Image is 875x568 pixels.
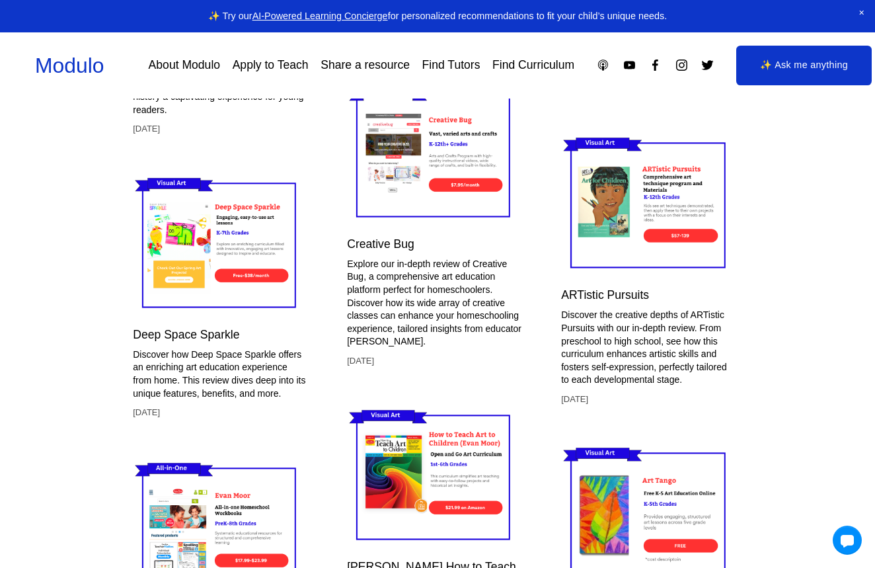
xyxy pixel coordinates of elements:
[133,171,307,317] img: Deep Space Sparkle
[149,54,220,77] a: About Modulo
[561,393,588,405] time: [DATE]
[133,348,307,400] p: Discover how Deep Space Sparkle offers an enriching art education experience from home. This revi...
[492,54,574,77] a: Find Curriculum
[133,407,160,419] time: [DATE]
[35,54,104,77] a: Modulo
[648,58,662,72] a: Facebook
[133,328,239,341] a: Deep Space Sparkle
[347,258,521,348] p: Explore our in-depth review of Creative Bug, a comprehensive art education platform perfect for h...
[321,54,410,77] a: Share a resource
[422,54,480,77] a: Find Tutors
[347,81,521,227] img: Creative Bug
[347,355,374,367] time: [DATE]
[561,131,737,278] img: ARTistic Pursuits
[133,123,160,135] time: [DATE]
[675,58,689,72] a: Instagram
[347,237,414,251] a: Creative Bug
[701,58,714,72] a: Twitter
[561,288,649,302] a: ARTistic Pursuits
[596,58,610,72] a: Apple Podcasts
[623,58,636,72] a: YouTube
[347,403,521,549] img: Evan Moor’s How to Teach Art to Children
[233,54,309,77] a: Apply to Teach
[736,46,872,85] a: ✨ Ask me anything
[561,309,737,387] p: Discover the creative depths of ARTistic Pursuits with our in-depth review. From preschool to hig...
[252,11,388,21] a: AI-Powered Learning Concierge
